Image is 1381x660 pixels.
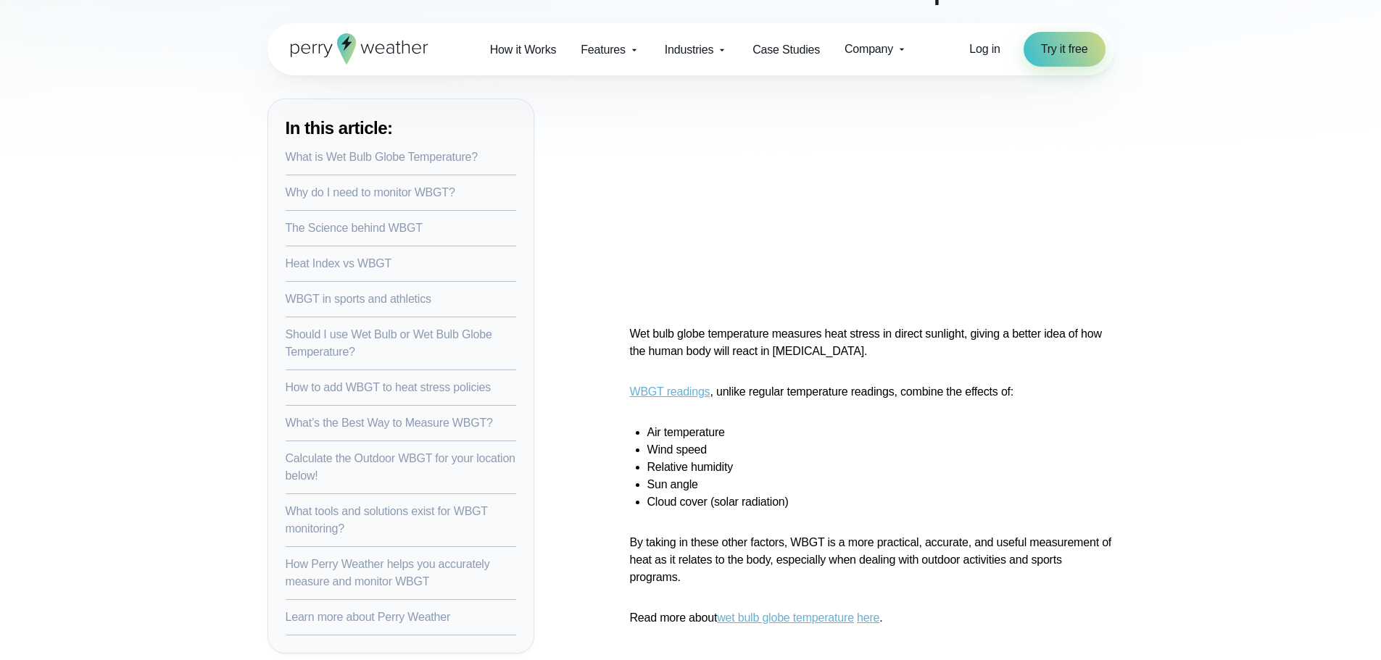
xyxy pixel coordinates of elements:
[286,611,451,623] a: Learn more about Perry Weather
[717,611,854,624] a: wet bulb globe temperature
[630,534,1114,586] p: By taking in these other factors, WBGT is a more practical, accurate, and useful measurement of h...
[630,385,710,398] a: WBGT readings
[647,493,1114,511] li: Cloud cover (solar radiation)
[286,417,493,429] a: What’s the Best Way to Measure WBGT?
[286,222,423,234] a: The Science behind WBGT
[286,293,431,305] a: WBGT in sports and athletics
[286,257,392,270] a: Heat Index vs WBGT
[286,151,478,163] a: What is Wet Bulb Globe Temperature?
[665,41,713,59] span: Industries
[647,424,1114,441] li: Air temperature
[581,41,626,59] span: Features
[845,41,893,58] span: Company
[647,441,1114,459] li: Wind speed
[286,558,490,588] a: How Perry Weather helps you accurately measure and monitor WBGT
[740,35,832,64] a: Case Studies
[857,611,879,624] a: here
[286,381,492,393] a: How to add WBGT to heat stress policies
[969,43,1000,55] span: Log in
[630,609,1114,627] p: Read more about .
[1024,32,1106,67] a: Try it free
[752,41,820,59] span: Case Studies
[630,325,1114,360] p: Wet bulb globe temperature measures heat stress in direct sunlight, giving a better idea of how t...
[286,505,488,535] a: What tools and solutions exist for WBGT monitoring?
[286,328,492,358] a: Should I use Wet Bulb or Wet Bulb Globe Temperature?
[969,41,1000,58] a: Log in
[286,452,515,482] a: Calculate the Outdoor WBGT for your location below!
[630,383,1114,401] p: , unlike regular temperature readings, combine the effects of:
[647,476,1114,493] li: Sun angle
[1041,41,1088,58] span: Try it free
[286,186,455,199] a: Why do I need to monitor WBGT?
[647,459,1114,476] li: Relative humidity
[490,41,557,59] span: How it Works
[286,117,516,140] h3: In this article:
[478,35,569,64] a: How it Works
